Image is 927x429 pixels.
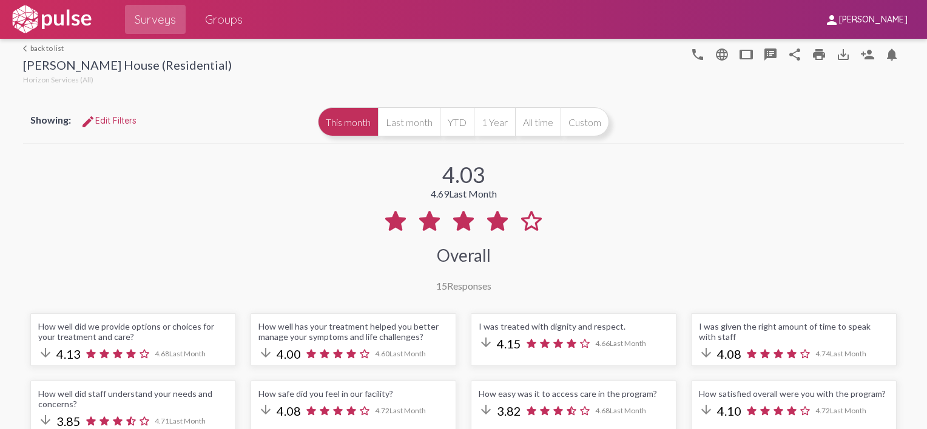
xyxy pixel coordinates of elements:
button: language [686,42,710,66]
span: 15 [436,280,447,291]
span: Surveys [135,8,176,30]
mat-icon: arrow_downward [699,402,713,417]
div: I was given the right amount of time to speak with staff [699,321,889,342]
span: 4.71 [155,416,206,425]
button: speaker_notes [758,42,783,66]
mat-icon: arrow_downward [479,402,493,417]
span: Last Month [389,349,426,358]
a: Groups [195,5,252,34]
span: 4.72 [375,406,426,415]
div: How well has your treatment helped you better manage your symptoms and life challenges? [258,321,448,342]
mat-icon: Bell [885,47,899,62]
span: 4.74 [815,349,866,358]
mat-icon: arrow_back_ios [23,45,30,52]
img: white-logo.svg [10,4,93,35]
span: 4.66 [595,339,646,348]
span: [PERSON_NAME] [839,15,908,25]
mat-icon: language [690,47,705,62]
span: 4.00 [277,347,301,361]
div: Overall [437,245,491,265]
span: Edit Filters [81,115,137,126]
span: 3.82 [497,404,521,418]
button: Custom [561,107,609,136]
span: Last Month [389,406,426,415]
a: Surveys [125,5,186,34]
mat-icon: Person [860,47,875,62]
span: Last Month [610,406,646,415]
button: All time [515,107,561,136]
mat-icon: print [812,47,826,62]
button: Download [831,42,855,66]
mat-icon: language [715,47,729,62]
button: language [710,42,734,66]
div: 4.03 [442,161,485,188]
mat-icon: tablet [739,47,753,62]
mat-icon: arrow_downward [38,345,53,360]
button: Bell [880,42,904,66]
span: Last Month [449,188,497,199]
span: 4.08 [277,404,301,418]
span: 3.85 [56,414,81,428]
div: How satisfied overall were you with the program? [699,388,889,399]
button: tablet [734,42,758,66]
div: How well did staff understand your needs and concerns? [38,388,228,409]
button: Edit FiltersEdit Filters [71,110,146,131]
span: Groups [205,8,243,30]
div: Responses [436,280,491,291]
button: Share [783,42,807,66]
mat-icon: person [824,13,839,27]
mat-icon: Download [836,47,851,62]
button: [PERSON_NAME] [815,8,917,30]
span: 4.68 [155,349,206,358]
span: 4.72 [815,406,866,415]
a: print [807,42,831,66]
span: Last Month [830,406,866,415]
a: back to list [23,44,232,53]
span: 4.60 [375,349,426,358]
button: This month [318,107,378,136]
div: How easy was it to access care in the program? [479,388,669,399]
span: Showing: [30,114,71,125]
mat-icon: arrow_downward [38,413,53,427]
span: Last Month [610,339,646,348]
div: [PERSON_NAME] House (Residential) [23,58,232,75]
mat-icon: arrow_downward [258,345,273,360]
button: Last month [378,107,440,136]
div: I was treated with dignity and respect. [479,321,669,331]
span: Last Month [169,416,206,425]
mat-icon: Share [787,47,802,62]
span: Last Month [169,349,206,358]
span: 4.13 [56,347,81,361]
button: YTD [440,107,474,136]
span: 4.15 [497,336,521,351]
span: Horizon Services (All) [23,75,93,84]
mat-icon: Edit Filters [81,115,95,129]
div: How well did we provide options or choices for your treatment and care? [38,321,228,342]
mat-icon: arrow_downward [699,345,713,360]
button: 1 Year [474,107,515,136]
span: 4.68 [595,406,646,415]
div: How safe did you feel in our facility? [258,388,448,399]
mat-icon: arrow_downward [479,335,493,350]
span: Last Month [830,349,866,358]
span: 4.08 [717,347,741,361]
div: 4.69 [431,188,497,199]
span: 4.10 [717,404,741,418]
button: Person [855,42,880,66]
mat-icon: arrow_downward [258,402,273,417]
mat-icon: speaker_notes [763,47,778,62]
